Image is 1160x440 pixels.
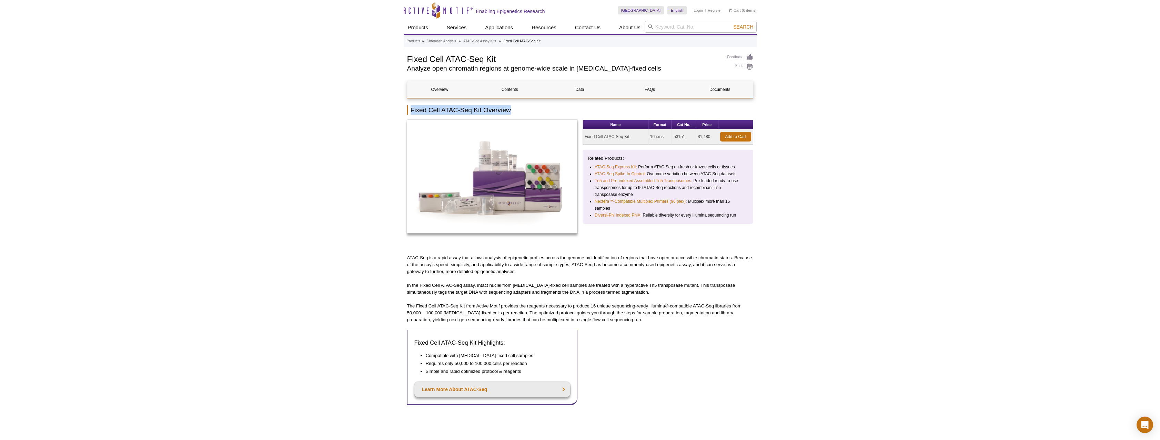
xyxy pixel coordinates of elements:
[615,21,645,34] a: About Us
[696,120,718,129] th: Price
[648,120,672,129] th: Format
[426,368,564,375] li: Simple and rapid optimized protocol & reagents
[499,39,501,43] li: »
[731,24,755,30] button: Search
[407,105,753,115] h2: Fixed Cell ATAC-Seq Kit Overview
[588,155,748,162] p: Related Products:
[729,8,741,13] a: Cart
[708,8,722,13] a: Register
[595,198,742,212] li: : Multiplex more than 16 samples
[583,330,753,426] iframe: Intro to ATAC-Seq: Method overview and comparison to ChIP-Seq
[426,38,456,44] a: Chromatin Analysis
[595,170,742,177] li: : Overcome variation between ATAC-Seq datasets
[547,81,612,98] a: Data
[583,120,648,129] th: Name
[733,24,753,30] span: Search
[407,81,472,98] a: Overview
[672,129,696,144] td: 53151
[667,6,687,14] a: English
[422,39,424,43] li: »
[618,6,664,14] a: [GEOGRAPHIC_DATA]
[687,81,752,98] a: Documents
[648,129,672,144] td: 16 rxns
[463,38,496,44] a: ATAC-Seq Assay Kits
[407,38,420,44] a: Products
[583,129,648,144] td: Fixed Cell ATAC-Seq Kit
[503,39,540,43] li: Fixed Cell ATAC-Seq Kit
[477,81,542,98] a: Contents
[407,254,753,275] p: ATAC-Seq is a rapid assay that allows analysis of epigenetic profiles across the genome by identi...
[426,352,564,359] li: Compatible with [MEDICAL_DATA]-fixed cell samples
[481,21,517,34] a: Applications
[727,63,753,70] a: Print
[595,177,742,198] li: : Pre-loaded ready-to-use transposomes for up to 96 ATAC-Seq reactions and recombinant Tn5 transp...
[595,170,645,177] a: ATAC-Seq Spike-In Control
[595,198,686,205] a: Nextera™-Compatible Multiplex Primers (96 plex)
[459,39,461,43] li: »
[407,282,753,296] p: In the Fixed Cell ATAC-Seq assay, intact nuclei from [MEDICAL_DATA]-fixed cell samples are treate...
[645,21,757,33] input: Keyword, Cat. No.
[443,21,471,34] a: Services
[407,120,578,233] img: CUT&Tag-IT Assay Kit - Tissue
[595,212,640,219] a: Diversi-Phi Indexed PhiX
[595,212,742,219] li: : Reliable diversity for every Illumina sequencing run
[404,21,432,34] a: Products
[617,81,682,98] a: FAQs
[476,8,545,14] h2: Enabling Epigenetics Research
[672,120,696,129] th: Cat No.
[720,132,751,142] a: Add to Cart
[407,53,720,64] h1: Fixed Cell ATAC-Seq Kit
[407,303,753,323] p: The Fixed Cell ATAC-Seq Kit from Active Motif provides the reagents necessary to produce 16 uniqu...
[696,129,718,144] td: $1,480
[595,164,742,170] li: : Perform ATAC-Seq on fresh or frozen cells or tissues
[414,382,571,397] a: Learn More About ATAC-Seq
[414,339,571,347] h3: Fixed Cell ATAC-Seq Kit Highlights:
[595,164,636,170] a: ATAC-Seq Express Kit
[729,6,757,14] li: (0 items)
[407,65,720,72] h2: Analyze open chromatin regions at genome-wide scale in [MEDICAL_DATA]-fixed cells
[426,360,564,367] li: Requires only 50,000 to 100,000 cells per reaction
[694,8,703,13] a: Login
[1137,417,1153,433] div: Open Intercom Messenger
[595,177,691,184] a: Tn5 and Pre-indexed Assembled Tn5 Transposomes
[527,21,561,34] a: Resources
[729,8,732,12] img: Your Cart
[727,53,753,61] a: Feedback
[571,21,605,34] a: Contact Us
[705,6,706,14] li: |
